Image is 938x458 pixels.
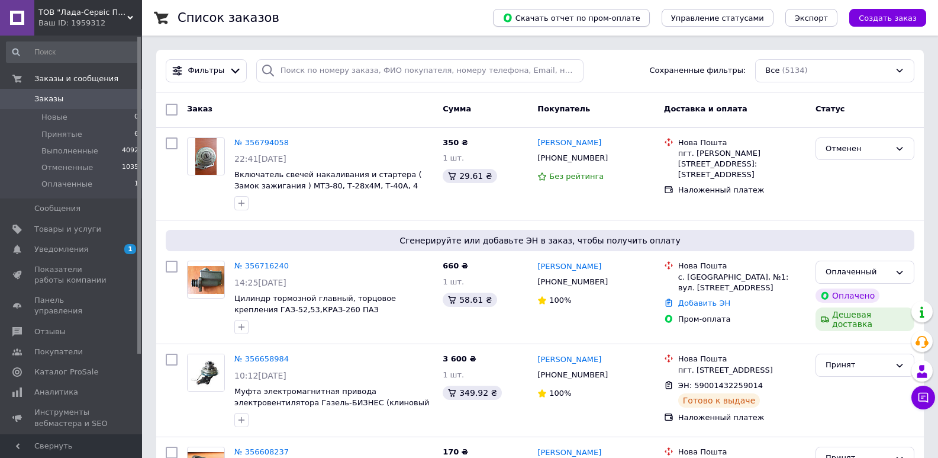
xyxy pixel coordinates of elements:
span: Фильтры [188,65,225,76]
span: Сгенерируйте или добавьте ЭН в заказ, чтобы получить оплату [170,235,910,246]
span: Каталог ProSale [34,367,98,377]
span: [PHONE_NUMBER] [537,277,608,286]
span: Покупатель [537,104,590,113]
input: Поиск [6,41,140,63]
img: Фото товару [188,354,224,391]
div: Принят [826,359,890,371]
span: 350 ₴ [443,138,468,147]
input: Поиск по номеру заказа, ФИО покупателя, номеру телефона, Email, номеру накладной [256,59,584,82]
span: Отмененные [41,162,93,173]
span: Уведомления [34,244,88,255]
div: Ваш ID: 1959312 [38,18,142,28]
div: Оплачено [815,289,879,303]
div: Оплаченный [826,266,890,278]
button: Управление статусами [662,9,773,27]
span: Скачать отчет по пром-оплате [502,12,640,23]
a: Фото товару [187,354,225,392]
a: Цилиндр тормозной главный, торцовое крепления ГАЗ-52,53,КРАЗ-260 ПАЗ [234,294,396,314]
a: [PERSON_NAME] [537,354,601,366]
span: Аналитика [34,387,78,398]
span: Сумма [443,104,471,113]
div: Отменен [826,143,890,155]
span: Без рейтинга [549,172,604,181]
span: Новые [41,112,67,123]
span: Сообщения [34,203,80,214]
span: 660 ₴ [443,261,468,270]
span: Все [765,65,779,76]
span: (5134) [782,66,807,75]
a: Добавить ЭН [678,299,730,308]
div: Наложенный платеж [678,185,806,196]
span: 22:41[DATE] [234,154,286,164]
span: Принятые [41,129,82,140]
span: 1 шт. [443,153,464,162]
div: пгт. [PERSON_NAME][STREET_ADDRESS]: [STREET_ADDRESS] [678,148,806,181]
span: 1 [134,179,138,190]
div: Наложенный платеж [678,412,806,423]
span: Покупатели [34,347,83,357]
a: [PERSON_NAME] [537,137,601,149]
span: Отзывы [34,326,66,337]
span: Товары и услуги [34,224,101,235]
div: Пром-оплата [678,314,806,325]
button: Чат с покупателем [911,386,935,409]
h1: Список заказов [178,11,279,25]
span: Инструменты вебмастера и SEO [34,407,109,428]
a: Фото товару [187,261,225,299]
span: [PHONE_NUMBER] [537,370,608,379]
a: № 356658984 [234,354,289,363]
div: Нова Пошта [678,261,806,271]
span: Создать заказ [859,14,917,23]
span: 1 [124,244,136,254]
span: ЭН: 59001432259014 [678,381,763,390]
span: 170 ₴ [443,447,468,456]
a: [PERSON_NAME] [537,261,601,273]
img: Фото товару [195,138,216,175]
span: 14:25[DATE] [234,278,286,287]
span: 1 шт. [443,277,464,286]
span: [PHONE_NUMBER] [537,153,608,162]
a: № 356716240 [234,261,289,270]
button: Экспорт [785,9,837,27]
span: Заказы и сообщения [34,73,118,84]
span: 6 [134,129,138,140]
a: Фото товару [187,137,225,175]
a: Муфта электромагнитная привода электровентилятора Газель-БИЗНЕС (клиновый ремень) УМЗ-4216-20, а/... [234,387,429,418]
span: 3 600 ₴ [443,354,476,363]
span: Статус [815,104,845,113]
div: 58.61 ₴ [443,293,497,307]
span: 10:12[DATE] [234,371,286,380]
span: Экспорт [795,14,828,23]
a: Включатель свечей накаливания и стартера ( Замок зажигания ) МТЗ-80, Т-28х4М, Т-40А, 4 контакта, [234,170,422,201]
span: 1 шт. [443,370,464,379]
div: Нова Пошта [678,354,806,364]
span: Показатели работы компании [34,264,109,286]
span: Заказ [187,104,212,113]
button: Скачать отчет по пром-оплате [493,9,650,27]
div: пгт. [STREET_ADDRESS] [678,365,806,376]
span: Оплаченные [41,179,92,190]
span: 100% [549,296,571,305]
div: Готово к выдаче [678,393,760,408]
img: Фото товару [188,266,224,294]
div: Нова Пошта [678,447,806,457]
div: Нова Пошта [678,137,806,148]
span: ТОВ "Лада-Сервіс Плюс" [38,7,127,18]
span: Заказы [34,94,63,104]
span: Сохраненные фильтры: [650,65,746,76]
span: Выполненные [41,146,98,156]
div: 349.92 ₴ [443,386,502,400]
span: 1035 [122,162,138,173]
span: 4092 [122,146,138,156]
div: Дешевая доставка [815,308,914,331]
span: 0 [134,112,138,123]
a: Создать заказ [837,13,926,22]
span: Доставка и оплата [664,104,747,113]
span: 100% [549,389,571,398]
a: № 356608237 [234,447,289,456]
a: № 356794058 [234,138,289,147]
div: 29.61 ₴ [443,169,497,183]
